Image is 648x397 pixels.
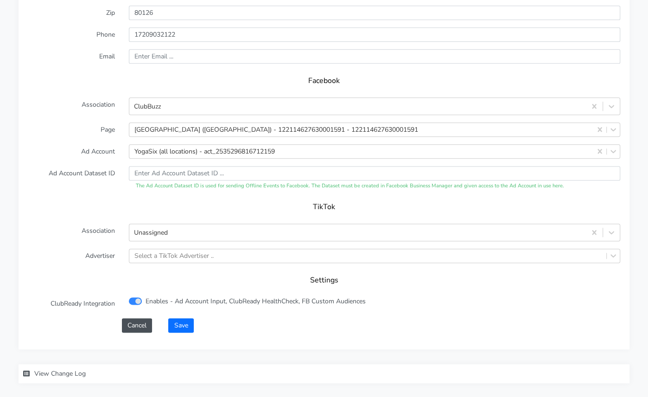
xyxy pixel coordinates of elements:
label: Ad Account [21,144,122,159]
h5: Settings [37,276,611,285]
div: YogaSix (all locations) - act_2535296816712159 [134,147,275,156]
label: Association [21,224,122,241]
label: Page [21,122,122,137]
input: Enter Zip .. [129,6,620,20]
label: ClubReady Integration [21,296,122,311]
div: [GEOGRAPHIC_DATA] ([GEOGRAPHIC_DATA]) - 122114627630001591 - 122114627630001591 [134,125,418,134]
div: The Ad Account Dataset ID is used for sending Offline Events to Facebook. The Dataset must be cre... [129,182,620,190]
button: Cancel [122,318,152,333]
label: Email [21,49,122,64]
div: Unassigned [134,227,168,237]
label: Association [21,97,122,115]
button: Save [168,318,193,333]
label: Advertiser [21,249,122,263]
label: Phone [21,27,122,42]
input: Enter phone ... [129,27,620,42]
span: View Change Log [34,369,86,378]
label: Enables - Ad Account Input, ClubReady HealthCheck, FB Custom Audiences [146,296,366,306]
label: Ad Account Dataset ID [21,166,122,190]
div: ClubBuzz [134,101,161,111]
h5: Facebook [37,77,611,85]
div: Select a TikTok Advertiser .. [134,251,214,261]
input: Enter Email ... [129,49,620,64]
input: Enter Ad Account Dataset ID ... [129,166,620,180]
label: Zip [21,6,122,20]
h5: TikTok [37,203,611,211]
